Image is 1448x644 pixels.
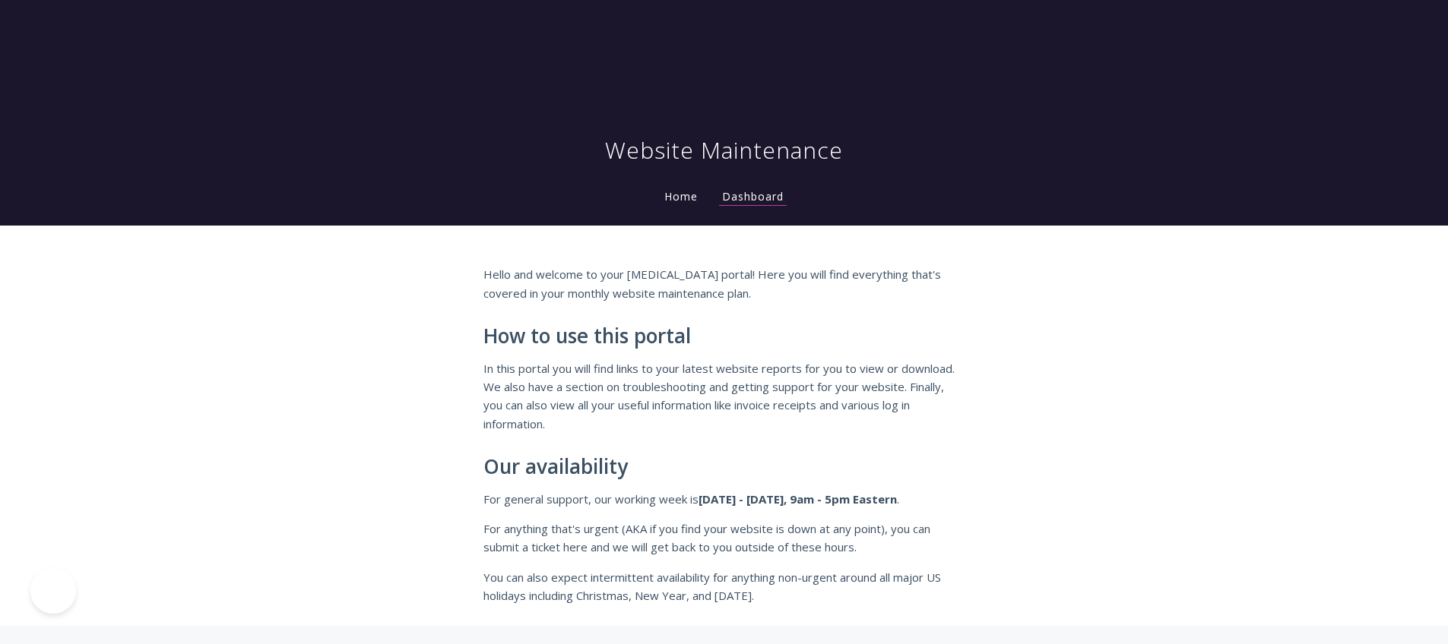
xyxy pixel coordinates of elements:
h1: Website Maintenance [605,135,843,166]
p: Hello and welcome to your [MEDICAL_DATA] portal! Here you will find everything that's covered in ... [483,265,965,302]
p: For anything that's urgent (AKA if you find your website is down at any point), you can submit a ... [483,519,965,557]
strong: [DATE] - [DATE], 9am - 5pm Eastern [699,491,897,507]
h2: How to use this portal [483,325,965,348]
iframe: Toggle Customer Support [30,568,76,614]
p: For general support, our working week is . [483,490,965,508]
a: Dashboard [719,189,787,206]
p: You can also expect intermittent availability for anything non-urgent around all major US holiday... [483,568,965,605]
a: Home [661,189,701,204]
h2: Our availability [483,456,965,478]
p: In this portal you will find links to your latest website reports for you to view or download. We... [483,359,965,434]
